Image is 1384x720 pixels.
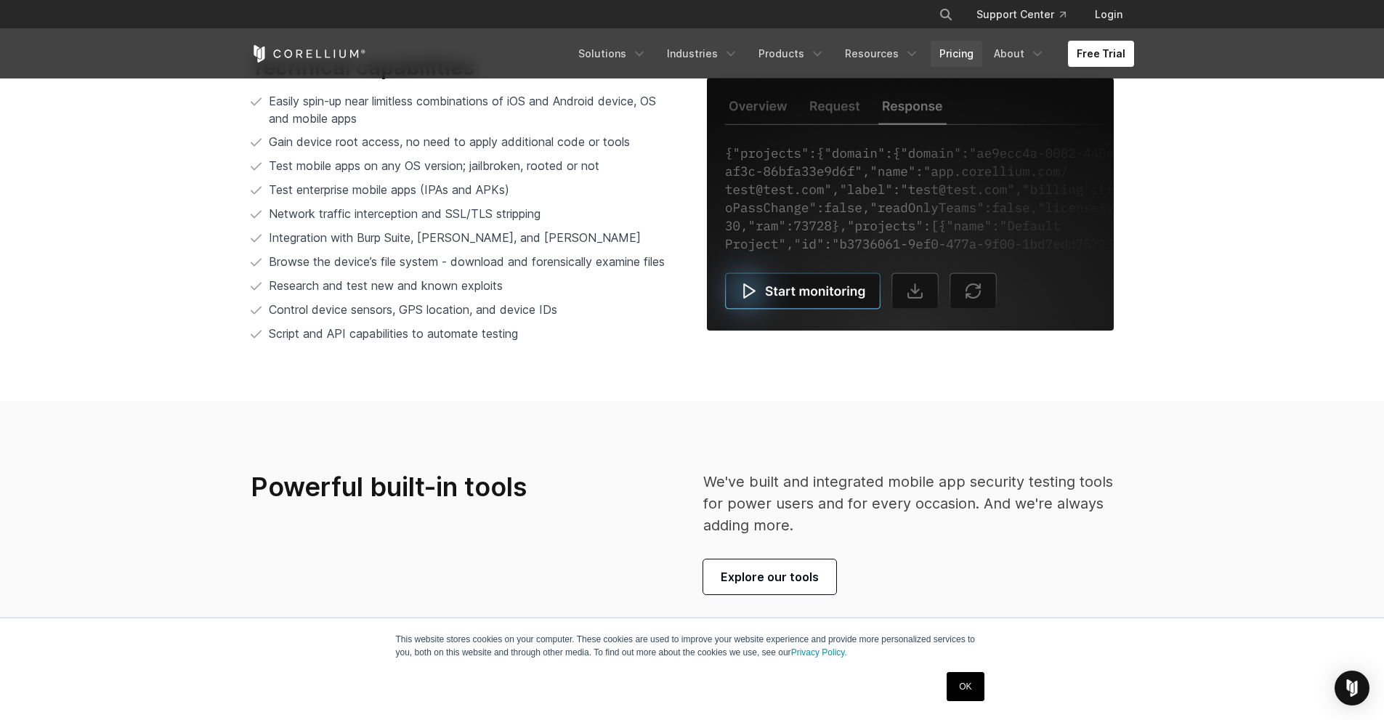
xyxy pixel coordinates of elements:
span: Test mobile apps on any OS version; jailbroken, rooted or not [269,158,599,173]
div: Navigation Menu [570,41,1134,67]
a: Solutions [570,41,655,67]
a: Corellium Home [251,45,366,62]
span: Test enterprise mobile apps (IPAs and APKs) [269,182,509,197]
a: Privacy Policy. [791,647,847,658]
a: Support Center [965,1,1077,28]
a: Pricing [931,41,982,67]
div: Navigation Menu [921,1,1134,28]
a: Resources [836,41,928,67]
button: Search [933,1,959,28]
span: Explore our tools [721,568,819,586]
a: About [985,41,1053,67]
span: Control device sensors, GPS location, and device IDs [269,302,557,317]
a: Login [1083,1,1134,28]
span: Integration with Burp Suite, [PERSON_NAME], and [PERSON_NAME] [269,230,641,245]
div: Open Intercom Messenger [1335,671,1369,705]
span: Easily spin-up near limitless combinations of iOS and Android device, OS and mobile apps [269,94,656,126]
span: Research and test new and known exploits [269,278,503,293]
a: Free Trial [1068,41,1134,67]
span: Browse the device’s file system - download and forensically examine files [269,253,665,270]
a: Products [750,41,833,67]
span: We've built and integrated mobile app security testing tools for power users and for every occasi... [703,473,1113,534]
img: Capabilities_PowerfulTools [707,78,1114,331]
span: Network traffic interception and SSL/TLS stripping [269,206,541,221]
a: OK [947,672,984,701]
h3: Powerful built-in tools [251,471,623,503]
a: Explore our tools [703,559,836,594]
span: Script and API capabilities to automate testing [269,326,518,341]
span: Gain device root access, no need to apply additional code or tools [269,134,630,149]
a: Industries [658,41,747,67]
p: This website stores cookies on your computer. These cookies are used to improve your website expe... [396,633,989,659]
